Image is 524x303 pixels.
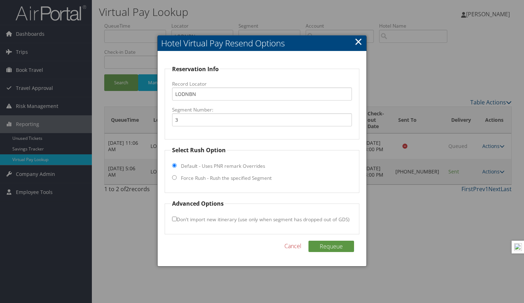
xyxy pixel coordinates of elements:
label: Segment Number: [172,106,352,113]
label: Force Rush - Rush the specified Segment [181,175,272,182]
label: Default - Uses PNR remark Overrides [181,162,265,170]
label: Don't import new itinerary (use only when segment has dropped out of GDS) [172,213,349,226]
legend: Reservation Info [171,65,220,73]
input: Don't import new itinerary (use only when segment has dropped out of GDS) [172,217,177,221]
legend: Select Rush Option [171,146,227,154]
h2: Hotel Virtual Pay Resend Options [158,35,366,51]
label: Record Locator [172,80,352,87]
button: Requeue [308,241,354,252]
legend: Advanced Options [171,199,225,208]
a: Close [354,34,363,48]
a: Cancel [284,242,301,250]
